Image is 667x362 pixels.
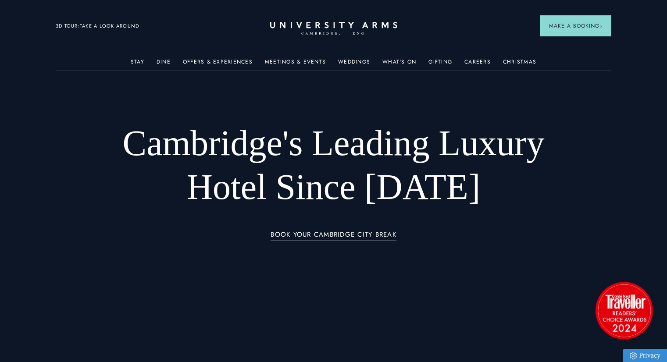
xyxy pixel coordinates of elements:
[265,59,326,70] a: Meetings & Events
[157,59,171,70] a: Dine
[338,59,370,70] a: Weddings
[111,121,556,209] h1: Cambridge's Leading Luxury Hotel Since [DATE]
[382,59,416,70] a: What's On
[428,59,452,70] a: Gifting
[464,59,491,70] a: Careers
[591,277,657,343] img: image-2524eff8f0c5d55edbf694693304c4387916dea5-1501x1501-png
[270,22,397,35] a: Home
[503,59,536,70] a: Christmas
[599,25,603,28] img: Arrow icon
[623,349,667,362] a: Privacy
[549,22,603,30] span: Make a Booking
[131,59,144,70] a: Stay
[56,22,139,30] a: 3D TOUR:TAKE A LOOK AROUND
[183,59,253,70] a: Offers & Experiences
[271,231,396,241] a: BOOK YOUR CAMBRIDGE CITY BREAK
[630,352,637,359] img: Privacy
[540,15,611,36] button: Make a BookingArrow icon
